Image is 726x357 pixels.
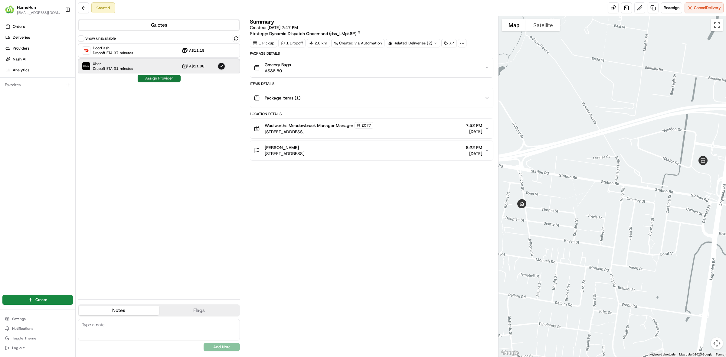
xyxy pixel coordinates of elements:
button: Flags [159,306,240,315]
img: HomeRun [5,5,15,15]
span: Package Items ( 1 ) [265,95,300,101]
span: Dropoff ETA 37 minutes [93,50,133,55]
label: Show unavailable [85,36,116,41]
a: Dynamic Dispatch Ondemand (dss_LMpk6P) [269,31,361,37]
span: A$11.18 [189,48,204,53]
span: DoorDash [93,46,133,50]
div: 1 Pickup [250,39,277,47]
a: Open this area in Google Maps (opens a new window) [500,349,520,357]
span: A$36.50 [265,68,291,74]
button: Quotes [79,20,239,30]
button: Toggle fullscreen view [711,19,723,31]
a: Analytics [2,65,75,75]
span: Notifications [12,326,33,331]
img: Google [500,349,520,357]
button: Log out [2,344,73,352]
div: Package Details [250,51,493,56]
span: Dropoff ETA 31 minutes [93,66,133,71]
div: 1 Dropoff [278,39,306,47]
a: Providers [2,44,75,53]
a: Terms (opens in new tab) [716,353,724,356]
span: Dynamic Dispatch Ondemand (dss_LMpk6P) [269,31,356,37]
span: [DATE] [466,151,482,157]
span: Uber [93,61,133,66]
span: Map data ©2025 Google [679,353,712,356]
div: Location Details [250,112,493,116]
a: Deliveries [2,33,75,42]
span: Orders [13,24,25,29]
span: Analytics [13,67,29,73]
span: Woolworths Meadowbrook Manager Manager [265,122,353,128]
span: 2077 [361,123,371,128]
button: Show satellite imagery [526,19,560,31]
span: Deliveries [13,35,30,40]
button: Keyboard shortcuts [649,352,675,357]
button: A$11.88 [182,63,204,69]
div: Items Details [250,81,493,86]
button: Map camera controls [711,337,723,349]
button: [PERSON_NAME][STREET_ADDRESS]8:22 PM[DATE] [250,141,493,160]
span: Cancel Delivery [694,5,721,11]
span: [DATE] 7:47 PM [267,25,298,30]
div: Related Deliveries (2) [386,39,440,47]
button: A$11.18 [182,47,204,54]
h3: Summary [250,19,274,24]
div: 2.6 km [307,39,330,47]
span: [DATE] [466,128,482,135]
button: Reassign [661,2,682,13]
a: Created via Automation [331,39,384,47]
button: Toggle Theme [2,334,73,342]
span: Reassign [664,5,679,11]
span: 7:52 PM [466,122,482,128]
div: XP [441,39,457,47]
span: A$11.88 [189,64,204,69]
button: Notes [79,306,159,315]
span: [STREET_ADDRESS] [265,129,373,135]
a: Orders [2,22,75,31]
span: Nash AI [13,57,26,62]
span: Settings [12,316,26,321]
span: Toggle Theme [12,336,36,341]
span: Providers [13,46,29,51]
button: Create [2,295,73,305]
a: Nash AI [2,54,75,64]
button: Woolworths Meadowbrook Manager Manager2077[STREET_ADDRESS]7:52 PM[DATE] [250,118,493,138]
span: [STREET_ADDRESS] [265,151,304,157]
span: Created: [250,24,298,31]
span: Grocery Bags [265,62,291,68]
img: Uber [82,62,90,70]
span: Log out [12,346,25,350]
button: Settings [2,315,73,323]
button: Show street map [502,19,526,31]
button: CancelDelivery [685,2,724,13]
button: HomeRun [17,4,36,10]
span: 8:22 PM [466,144,482,151]
button: Grocery BagsA$36.50 [250,58,493,77]
img: DoorDash [82,47,90,54]
button: HomeRunHomeRun[EMAIL_ADDRESS][DOMAIN_NAME] [2,2,63,17]
button: Notifications [2,324,73,333]
button: [EMAIL_ADDRESS][DOMAIN_NAME] [17,10,60,15]
button: Assign Provider [138,75,181,82]
span: Create [35,297,47,303]
button: Package Items (1) [250,88,493,108]
span: [PERSON_NAME] [265,144,299,151]
div: Strategy: [250,31,361,37]
div: Favorites [2,80,73,90]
